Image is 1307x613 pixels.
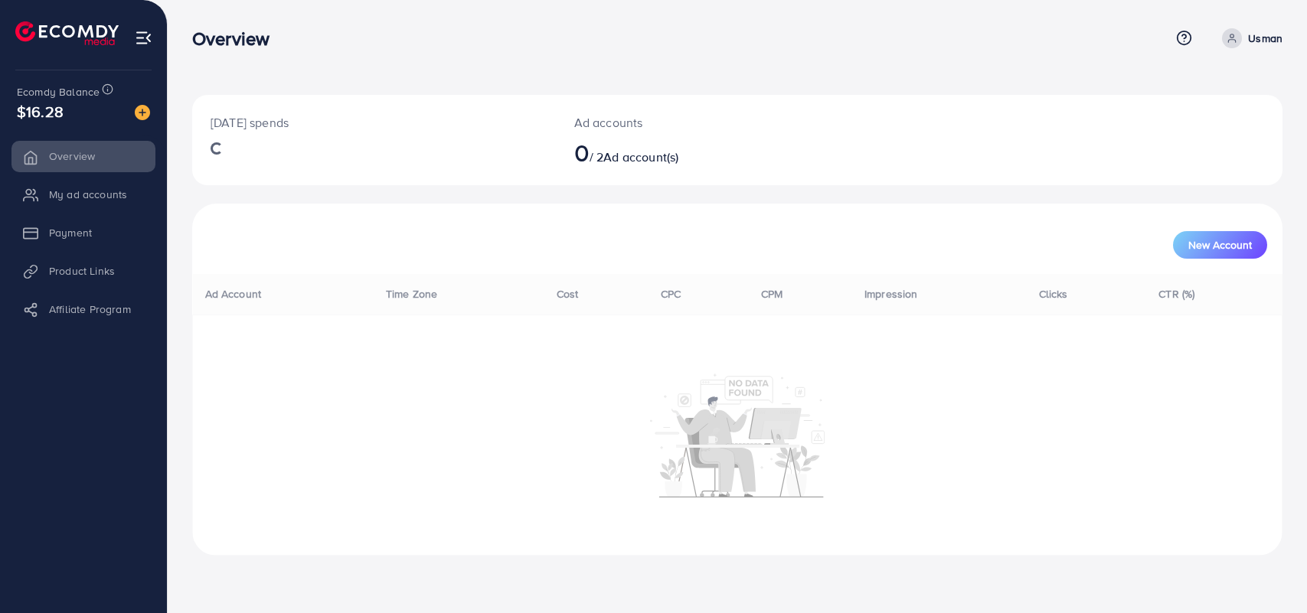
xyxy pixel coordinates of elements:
[1248,29,1282,47] p: Usman
[1216,28,1282,48] a: Usman
[211,113,538,132] p: [DATE] spends
[135,29,152,47] img: menu
[135,105,150,120] img: image
[17,100,64,122] span: $16.28
[192,28,282,50] h3: Overview
[574,113,810,132] p: Ad accounts
[17,84,100,99] span: Ecomdy Balance
[574,138,810,167] h2: / 2
[603,148,678,165] span: Ad account(s)
[15,21,119,45] img: logo
[1173,231,1267,259] button: New Account
[574,135,590,170] span: 0
[1188,240,1252,250] span: New Account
